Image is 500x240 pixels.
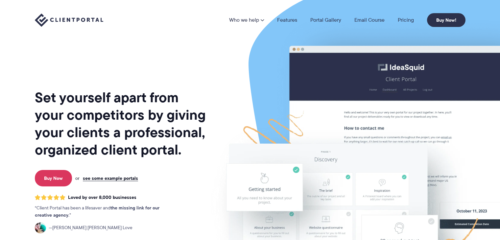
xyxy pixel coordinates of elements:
a: Features [277,17,297,23]
a: Buy Now [35,170,72,186]
a: Buy Now! [427,13,465,27]
p: Client Portal has been a lifesaver and . [35,204,173,219]
a: Who we help [229,17,264,23]
a: Email Course [354,17,385,23]
span: Loved by over 8,000 businesses [68,195,136,200]
span: or [75,175,80,181]
span: [PERSON_NAME] [PERSON_NAME] Love [49,224,132,231]
h1: Set yourself apart from your competitors by giving your clients a professional, organized client ... [35,89,207,158]
a: Portal Gallery [310,17,341,23]
strong: the missing link for our creative agency [35,204,159,219]
a: see some example portals [83,175,138,181]
a: Pricing [398,17,414,23]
